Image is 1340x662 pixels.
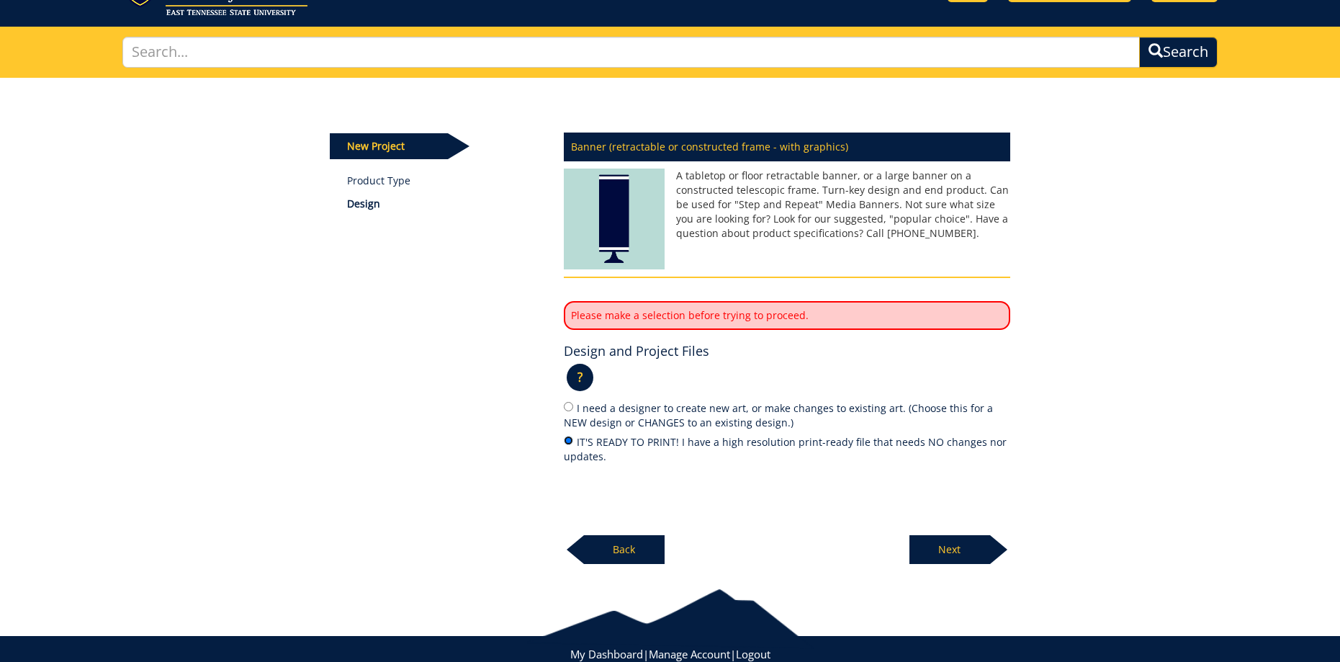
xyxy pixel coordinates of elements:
p: ? [567,364,593,391]
a: My Dashboard [570,647,643,661]
a: Manage Account [649,647,730,661]
label: I need a designer to create new art, or make changes to existing art. (Choose this for a NEW desi... [564,400,1010,430]
p: Next [909,535,990,564]
label: IT'S READY TO PRINT! I have a high resolution print-ready file that needs NO changes nor updates. [564,434,1010,464]
p: Back [584,535,665,564]
h4: Design and Project Files [564,344,709,359]
input: Search... [122,37,1140,68]
a: Logout [736,647,770,661]
p: Design [347,197,542,211]
p: New Project [330,133,448,159]
p: A tabletop or floor retractable banner, or a large banner on a constructed telescopic frame. Turn... [564,169,1010,241]
button: Search [1139,37,1218,68]
p: Banner (retractable or constructed frame - with graphics) [564,133,1010,161]
a: Product Type [347,174,542,188]
input: IT'S READY TO PRINT! I have a high resolution print-ready file that needs NO changes nor updates. [564,436,573,445]
input: I need a designer to create new art, or make changes to existing art. (Choose this for a NEW desi... [564,402,573,411]
p: Please make a selection before trying to proceed. [564,301,1010,330]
